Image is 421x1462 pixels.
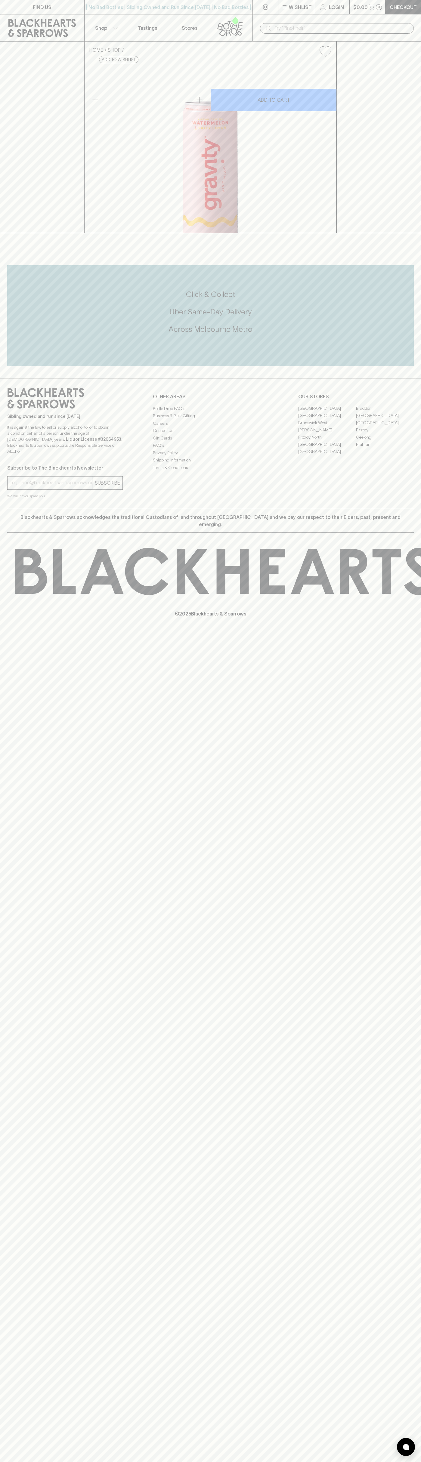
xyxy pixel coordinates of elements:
p: OTHER AREAS [153,393,268,400]
p: FIND US [33,4,51,11]
a: [GEOGRAPHIC_DATA] [298,448,356,455]
p: Wishlist [289,4,312,11]
a: Privacy Policy [153,449,268,456]
input: e.g. jane@blackheartsandsparrows.com.au [12,478,92,488]
button: SUBSCRIBE [92,477,122,489]
p: Login [329,4,344,11]
a: Business & Bulk Gifting [153,412,268,420]
a: Geelong [356,434,414,441]
a: SHOP [108,47,121,53]
a: Fitzroy North [298,434,356,441]
p: $0.00 [353,4,368,11]
p: OUR STORES [298,393,414,400]
a: [GEOGRAPHIC_DATA] [298,412,356,419]
h5: Click & Collect [7,289,414,299]
a: [GEOGRAPHIC_DATA] [356,419,414,427]
a: Brunswick West [298,419,356,427]
a: Contact Us [153,427,268,434]
a: Bottle Drop FAQ's [153,405,268,412]
p: SUBSCRIBE [95,479,120,486]
h5: Across Melbourne Metro [7,324,414,334]
p: Checkout [390,4,417,11]
strong: Liquor License #32064953 [66,437,121,442]
a: Braddon [356,405,414,412]
a: Terms & Conditions [153,464,268,471]
a: Gift Cards [153,434,268,442]
p: Blackhearts & Sparrows acknowledges the traditional Custodians of land throughout [GEOGRAPHIC_DAT... [12,514,409,528]
a: [GEOGRAPHIC_DATA] [298,441,356,448]
p: We will never spam you [7,493,123,499]
a: Careers [153,420,268,427]
a: Tastings [126,14,169,41]
a: FAQ's [153,442,268,449]
p: 0 [378,5,380,9]
a: [GEOGRAPHIC_DATA] [356,412,414,419]
div: Call to action block [7,265,414,366]
img: 38358.png [85,62,336,233]
a: Fitzroy [356,427,414,434]
p: Stores [182,24,197,32]
button: Add to wishlist [99,56,138,63]
button: Add to wishlist [317,44,334,59]
a: HOME [89,47,103,53]
button: ADD TO CART [211,89,336,111]
p: Sibling owned and run since [DATE] [7,413,123,419]
img: bubble-icon [403,1444,409,1450]
a: [PERSON_NAME] [298,427,356,434]
h5: Uber Same-Day Delivery [7,307,414,317]
p: It is against the law to sell or supply alcohol to, or to obtain alcohol on behalf of a person un... [7,424,123,454]
input: Try "Pinot noir" [274,23,409,33]
p: Subscribe to The Blackhearts Newsletter [7,464,123,471]
a: [GEOGRAPHIC_DATA] [298,405,356,412]
a: Prahran [356,441,414,448]
button: Shop [85,14,127,41]
p: Tastings [138,24,157,32]
a: Shipping Information [153,457,268,464]
p: ADD TO CART [258,96,290,103]
p: Shop [95,24,107,32]
a: Stores [169,14,211,41]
